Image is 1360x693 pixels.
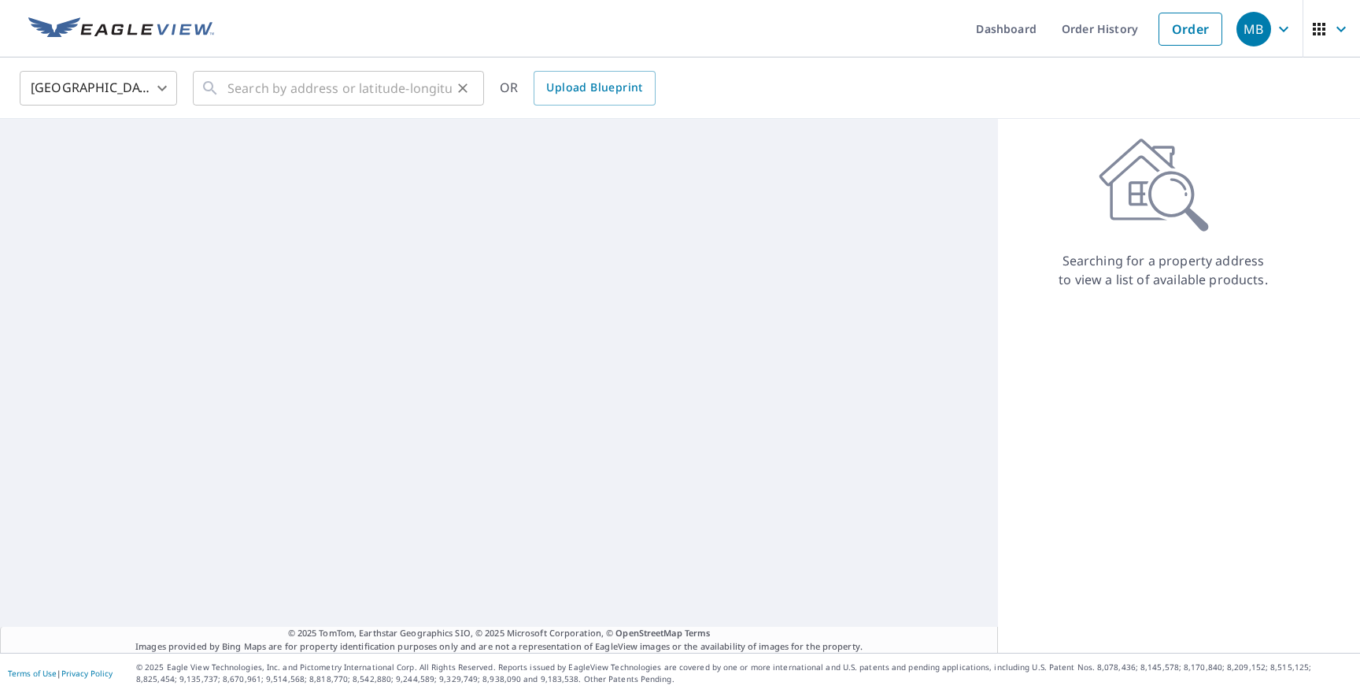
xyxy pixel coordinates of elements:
[61,668,113,679] a: Privacy Policy
[1159,13,1222,46] a: Order
[452,77,474,99] button: Clear
[136,661,1352,685] p: © 2025 Eagle View Technologies, Inc. and Pictometry International Corp. All Rights Reserved. Repo...
[8,668,57,679] a: Terms of Use
[685,627,711,639] a: Terms
[500,71,656,106] div: OR
[20,66,177,110] div: [GEOGRAPHIC_DATA]
[28,17,214,41] img: EV Logo
[288,627,711,640] span: © 2025 TomTom, Earthstar Geographics SIO, © 2025 Microsoft Corporation, ©
[615,627,682,639] a: OpenStreetMap
[534,71,655,106] a: Upload Blueprint
[8,669,113,678] p: |
[227,66,452,110] input: Search by address or latitude-longitude
[546,78,642,98] span: Upload Blueprint
[1236,12,1271,46] div: MB
[1058,251,1269,289] p: Searching for a property address to view a list of available products.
